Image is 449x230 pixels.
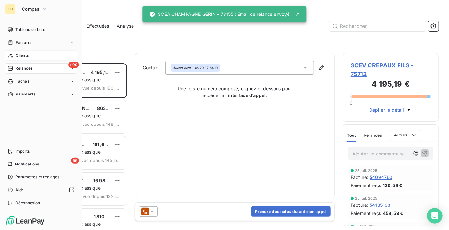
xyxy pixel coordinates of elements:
span: Déconnexion [15,200,40,206]
a: Aide [5,185,77,195]
div: Open Intercom Messenger [427,208,443,224]
span: Effectuées [87,23,109,29]
span: prévue depuis 160 jours [75,85,121,91]
span: prévue depuis 145 jours [74,158,121,163]
span: Imports [15,148,30,154]
span: Facture : [351,174,368,181]
span: Tâches [16,78,29,84]
input: Rechercher [329,21,426,31]
span: Paiement reçu [351,210,381,216]
span: 54094760 [370,174,392,181]
em: Aucun nom [173,65,191,70]
span: 25 juil. 2025 [355,169,377,173]
span: Paiement reçu [351,182,381,189]
img: Logo LeanPay [5,216,45,226]
label: Contact : [143,65,165,71]
span: 0 [350,100,353,105]
span: Tout [347,133,356,138]
span: 25 juil. 2025 [355,196,377,200]
span: Paiements [16,91,35,97]
span: +99 [68,62,79,68]
span: 458,59 € [383,210,403,216]
span: Relances [15,65,32,71]
div: SCEA CHAMPAGNE GERIN - 78155 : Email de relance envoyé [149,8,289,20]
div: - 06 20 37 64 10 [173,65,218,70]
strong: interface d’appel [228,93,266,98]
span: Tableau de bord [15,27,45,33]
span: 56 [71,158,79,164]
button: Déplier le détail [367,106,414,114]
h3: 4 195,19 € [351,78,431,91]
span: Clients [16,53,29,58]
span: 16 juin 2025 [355,224,377,228]
span: 4 195,19 € [91,69,113,75]
span: prévue depuis 132 jours [76,194,121,199]
button: Autres [390,130,421,140]
button: Prendre des notes durant mon appel [251,206,331,217]
span: Paramètres et réglages [15,174,59,180]
span: SCEV CREPAUX FILS - 75712 [351,61,431,78]
span: 161,64 € [93,142,111,147]
span: Facture : [351,202,368,208]
span: Compas [22,6,39,12]
span: Aide [15,187,24,193]
span: Notifications [15,161,39,167]
span: Relances [364,133,382,138]
span: 1 810,02 € [94,214,116,219]
span: 863,97 € [97,105,117,111]
span: Analyse [117,23,134,29]
span: 120,58 € [383,182,402,189]
span: 16 985,82 € [93,178,120,183]
div: CO [5,4,15,14]
span: 54135193 [370,202,390,208]
span: Factures [16,40,32,45]
span: Déplier le détail [369,106,404,113]
span: prévue depuis 146 jours [75,122,121,127]
p: Une fois le numéro composé, cliquez ci-dessous pour accéder à l’ : [170,85,299,99]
